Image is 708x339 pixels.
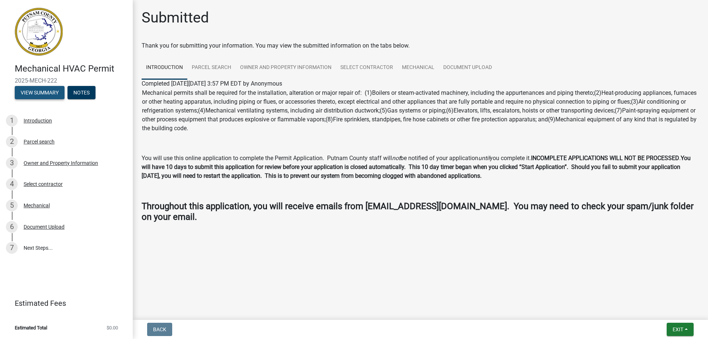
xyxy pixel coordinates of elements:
span: Estimated Total [15,325,47,330]
h1: Submitted [142,9,209,27]
div: 7 [6,242,18,254]
strong: You will have 10 days to submit this application for review before your application is closed aut... [142,155,691,179]
div: Owner and Property Information [24,160,98,166]
span: 2025-MECH-222 [15,77,118,84]
wm-modal-confirm: Notes [67,90,96,96]
button: View Summary [15,86,65,99]
strong: INCOMPLETE APPLICATIONS WILL NOT BE PROCESSED [531,155,679,162]
h4: Mechanical HVAC Permit [15,63,127,74]
td: Mechanical permits shall be required for the installation, alteration or major repair of: (1)Boil... [142,88,699,133]
p: You will use this online application to complete the Permit Application. Putnam County staff will... [142,154,699,180]
span: Exit [673,326,683,332]
div: 4 [6,178,18,190]
a: Owner and Property Information [236,56,336,80]
div: 6 [6,221,18,233]
span: Back [153,326,166,332]
div: Parcel search [24,139,55,144]
div: 5 [6,200,18,211]
div: Select contractor [24,181,63,187]
div: 2 [6,136,18,148]
a: Parcel search [187,56,236,80]
a: Introduction [142,56,187,80]
div: Introduction [24,118,52,123]
div: Mechanical [24,203,50,208]
button: Notes [67,86,96,99]
i: until [478,155,490,162]
button: Back [147,323,172,336]
div: Document Upload [24,224,65,229]
span: $0.00 [107,325,118,330]
img: Putnam County, Georgia [15,8,63,56]
a: Select contractor [336,56,398,80]
a: Document Upload [439,56,496,80]
strong: Throughout this application, you will receive emails from [EMAIL_ADDRESS][DOMAIN_NAME]. You may n... [142,201,694,222]
a: Estimated Fees [6,296,121,311]
a: Mechanical [398,56,439,80]
span: Completed [DATE][DATE] 3:57 PM EDT by Anonymous [142,80,282,87]
wm-modal-confirm: Summary [15,90,65,96]
div: 1 [6,115,18,127]
button: Exit [667,323,694,336]
div: 3 [6,157,18,169]
i: not [392,155,400,162]
div: Thank you for submitting your information. You may view the submitted information on the tabs below. [142,41,699,50]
